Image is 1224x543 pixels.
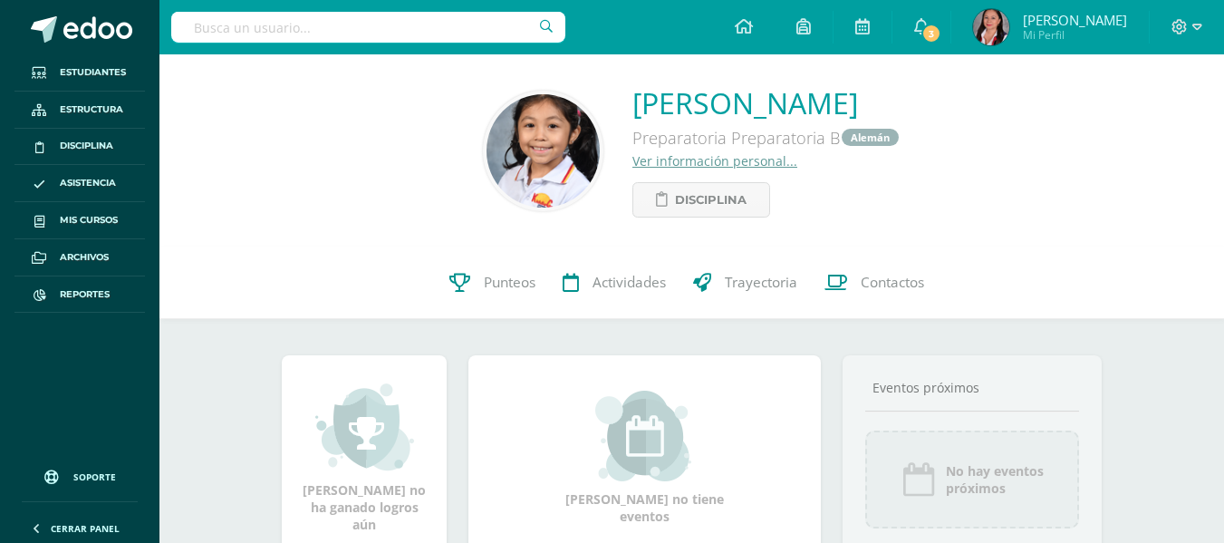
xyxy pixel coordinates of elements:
[436,247,549,319] a: Punteos
[679,247,811,319] a: Trayectoria
[14,54,145,92] a: Estudiantes
[593,274,666,293] span: Actividades
[1023,11,1127,29] span: [PERSON_NAME]
[632,83,901,122] a: [PERSON_NAME]
[973,9,1009,45] img: 316256233fc5d05bd520c6ab6e96bb4a.png
[675,183,747,217] span: Disciplina
[725,274,797,293] span: Trayectoria
[22,452,138,497] a: Soporte
[595,391,694,481] img: event_small.png
[487,94,600,208] img: 248b65e217a6fe6a113baa1f46a354eb.png
[60,287,110,302] span: Reportes
[901,461,937,498] img: event_icon.png
[315,382,414,472] img: achievement_small.png
[811,247,938,319] a: Contactos
[921,24,941,44] span: 3
[51,522,120,535] span: Cerrar panel
[14,239,145,276] a: Archivos
[632,122,901,152] div: Preparatoria Preparatoria B
[60,139,113,153] span: Disciplina
[1023,27,1127,43] span: Mi Perfil
[171,12,565,43] input: Busca un usuario...
[60,250,109,265] span: Archivos
[14,129,145,166] a: Disciplina
[865,379,1079,396] div: Eventos próximos
[300,382,429,533] div: [PERSON_NAME] no ha ganado logros aún
[60,102,123,117] span: Estructura
[842,129,899,146] a: Alemán
[60,176,116,190] span: Asistencia
[60,213,118,228] span: Mis cursos
[14,276,145,314] a: Reportes
[554,391,736,525] div: [PERSON_NAME] no tiene eventos
[60,65,126,80] span: Estudiantes
[14,202,145,239] a: Mis cursos
[14,92,145,129] a: Estructura
[73,470,116,483] span: Soporte
[549,247,679,319] a: Actividades
[861,274,924,293] span: Contactos
[14,165,145,202] a: Asistencia
[484,274,535,293] span: Punteos
[632,152,797,170] a: Ver información personal...
[632,182,770,218] a: Disciplina
[946,462,1044,497] span: No hay eventos próximos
